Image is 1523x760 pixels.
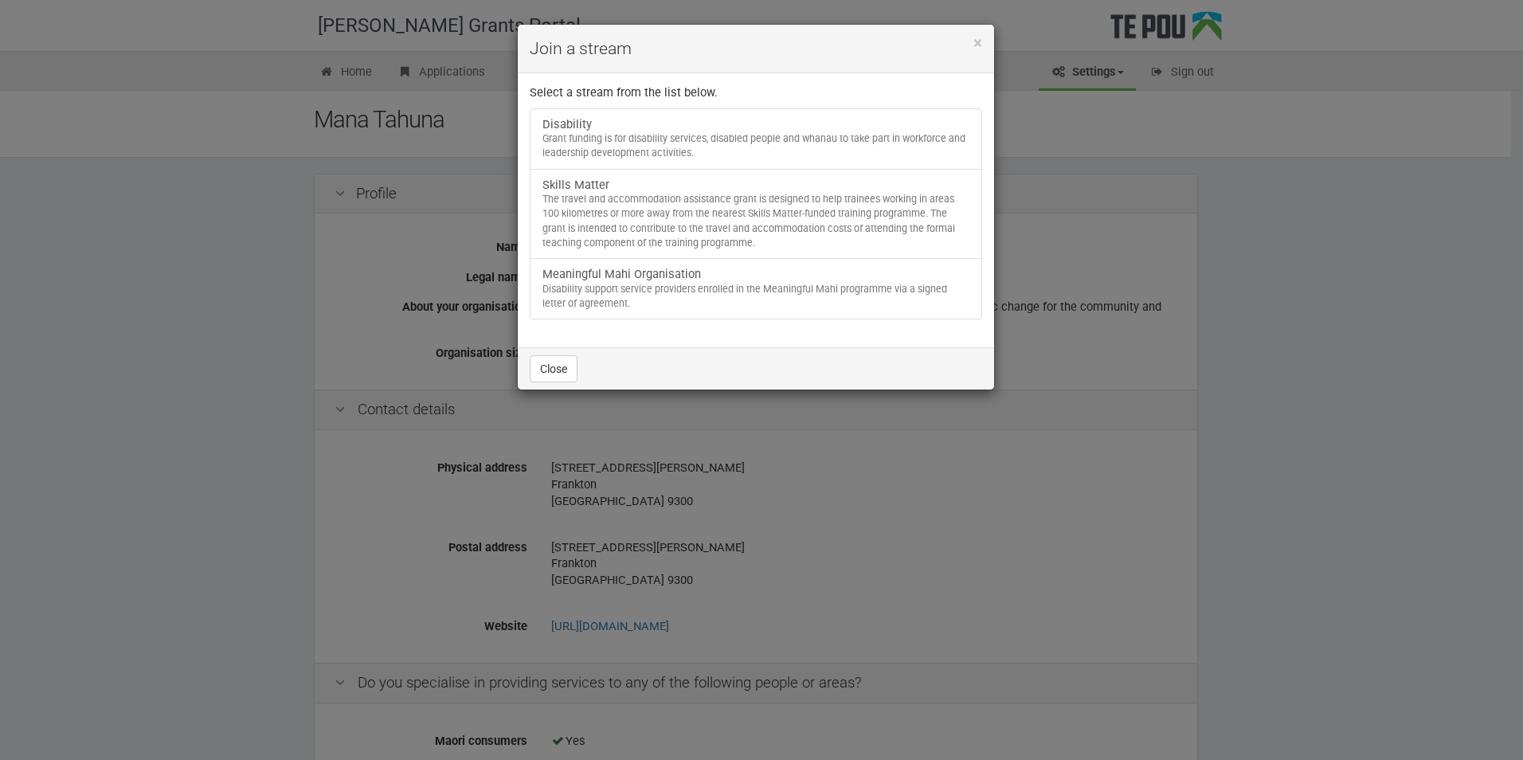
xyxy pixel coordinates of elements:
a: Disability Grant funding is for disability services, disabled people and whanau to take part in w... [530,108,982,170]
button: Close [530,355,577,382]
span: × [973,33,982,53]
a: Skills Matter The travel and accommodation assistance grant is designed to help trainees working ... [530,169,982,260]
div: Disability support service providers enrolled in the Meaningful Mahi programme via a signed lette... [542,282,969,311]
div: The travel and accommodation assistance grant is designed to help trainees working in areas 100 k... [542,192,969,250]
h4: Join a stream [530,37,982,61]
p: Select a stream from the list below. [530,85,982,100]
button: Close [973,35,982,52]
div: Grant funding is for disability services, disabled people and whanau to take part in workforce an... [542,131,969,161]
a: Meaningful Mahi Organisation Disability support service providers enrolled in the Meaningful Mahi... [530,258,982,319]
